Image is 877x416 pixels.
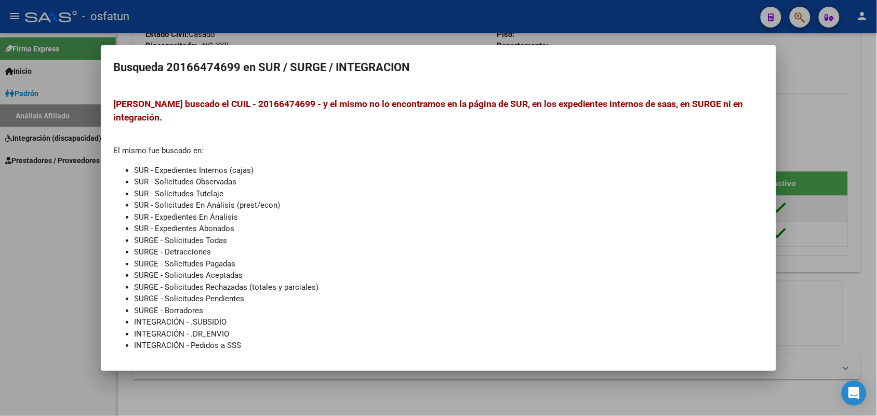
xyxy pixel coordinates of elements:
[134,188,764,200] li: SUR - Solicitudes Tutelaje
[134,270,764,281] li: SURGE - Solicitudes Aceptadas
[134,199,764,211] li: SUR - Solicitudes En Análisis (prest/econ)
[134,176,764,188] li: SUR - Solicitudes Observadas
[134,293,764,305] li: SURGE - Solicitudes Pendientes
[113,58,764,77] h2: Busqueda 20166474699 en SUR / SURGE / INTEGRACION
[134,246,764,258] li: SURGE - Detracciones
[134,165,764,177] li: SUR - Expedientes Internos (cajas)
[134,305,764,317] li: SURGE - Borradores
[134,316,764,328] li: INTEGRACIÓN - .SUBSIDIO
[134,235,764,247] li: SURGE - Solicitudes Todas
[134,281,764,293] li: SURGE - Solicitudes Rechazadas (totales y parciales)
[842,381,867,406] div: Open Intercom Messenger
[134,340,764,352] li: INTEGRACIÓN - Pedidos a SSS
[134,258,764,270] li: SURGE - Solicitudes Pagadas
[134,328,764,340] li: INTEGRACIÓN - .DR_ENVIO
[134,223,764,235] li: SUR - Expedientes Abonados
[113,99,743,123] span: [PERSON_NAME] buscado el CUIL - 20166474699 - y el mismo no lo encontramos en la página de SUR, e...
[113,97,764,352] div: El mismo fue buscado en:
[134,211,764,223] li: SUR - Expedientes En Ánalisis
